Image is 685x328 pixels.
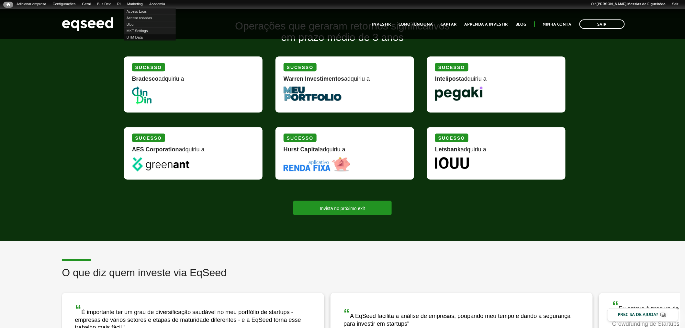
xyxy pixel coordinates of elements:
a: Como funciona [399,22,433,27]
a: Marketing [124,2,146,7]
span: Início [6,2,10,7]
img: MeuPortfolio [284,87,342,101]
a: Início [3,2,13,8]
span: “ [612,299,619,313]
img: DinDin [132,87,152,104]
div: Sucesso [284,134,317,142]
a: Sair [579,19,625,29]
div: adquiriu a [435,146,557,157]
strong: Letsbank [435,146,461,153]
img: greenant [132,157,189,171]
a: Olá[PERSON_NAME] Messias de Figueirêdo [588,2,669,7]
div: Sucesso [284,63,317,71]
strong: [PERSON_NAME] Messias de Figueirêdo [597,2,666,6]
div: adquiriu a [132,146,254,157]
a: Minha conta [543,22,572,27]
div: Sucesso [435,134,468,142]
strong: Hurst Capital [284,146,320,153]
a: Geral [79,2,94,7]
a: Captar [441,22,457,27]
a: Invista no próximo exit [293,201,391,215]
div: A EqSeed facilita a análise de empresas, poupando meu tempo e dando a segurança para investir em ... [343,307,580,328]
a: Aprenda a investir [465,22,508,27]
div: adquiriu a [132,76,254,87]
a: Access Logs [124,8,176,15]
strong: Warren Investimentos [284,76,344,82]
a: Configurações [50,2,79,7]
a: Bus Dev [94,2,114,7]
img: Renda Fixa [284,157,350,171]
a: Adicionar empresa [13,2,50,7]
div: Sucesso [132,63,165,71]
strong: Bradesco [132,76,159,82]
div: Sucesso [435,63,468,71]
a: Blog [516,22,526,27]
strong: AES Corporation [132,146,179,153]
strong: Intelipost [435,76,461,82]
a: Investir [372,22,391,27]
span: “ [343,306,350,321]
div: adquiriu a [284,146,406,157]
img: Iouu [435,157,469,169]
div: Sucesso [132,134,165,142]
a: Academia [146,2,168,7]
div: adquiriu a [435,76,557,87]
img: EqSeed [62,16,114,33]
a: RI [114,2,124,7]
a: Sair [669,2,682,7]
img: Pegaki [435,87,483,101]
h2: O que diz quem investe via EqSeed [62,267,680,288]
span: “ [75,302,81,317]
div: adquiriu a [284,76,406,87]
